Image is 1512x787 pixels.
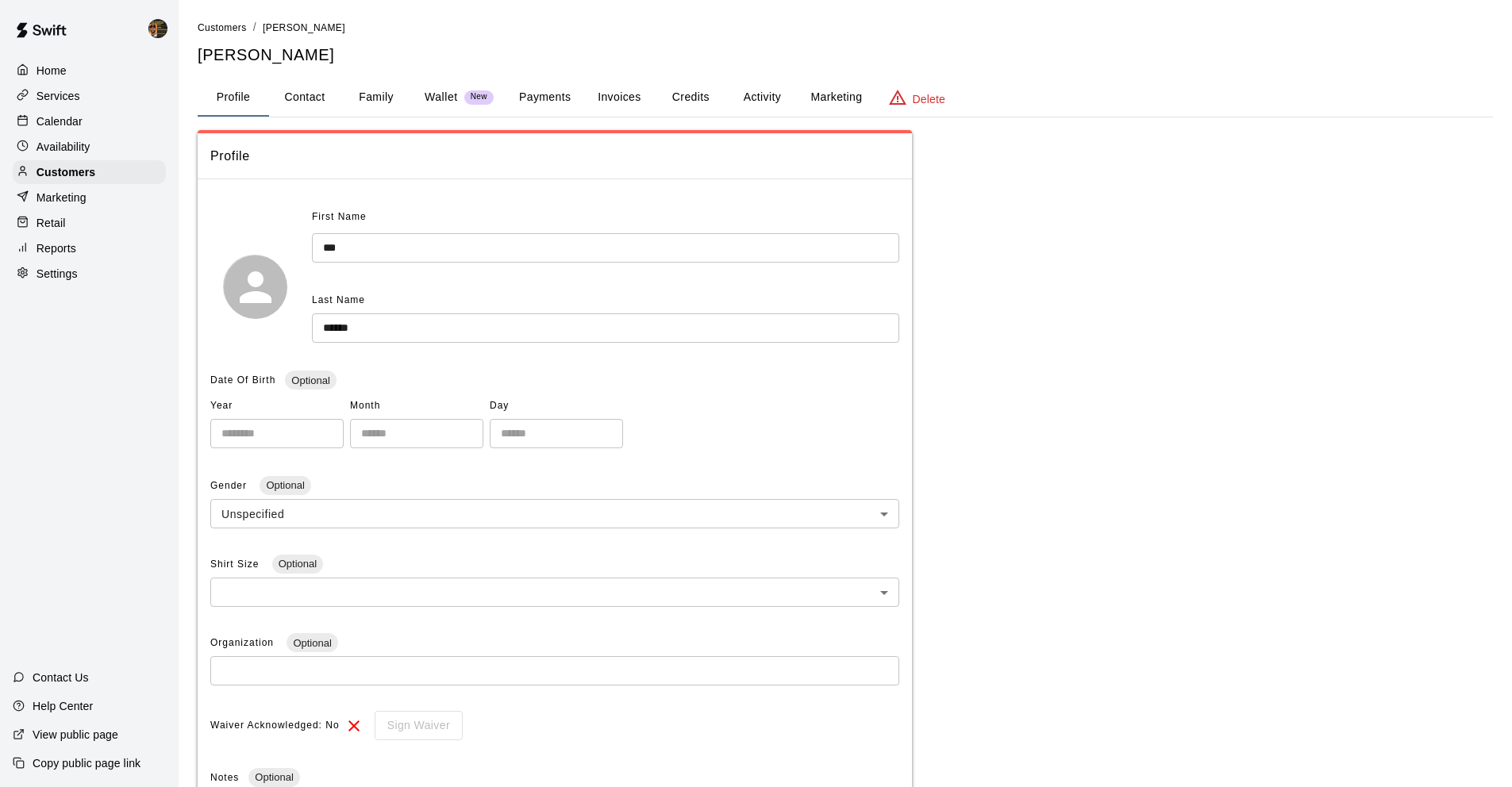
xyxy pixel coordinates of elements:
[210,713,340,739] span: Waiver Acknowledged: No
[198,79,1493,117] div: basic tabs example
[13,211,166,235] a: Retail
[210,480,250,491] span: Gender
[726,79,798,117] button: Activity
[583,79,655,117] button: Invoices
[269,79,340,117] button: Contact
[260,479,310,491] span: Optional
[210,499,899,528] div: Unspecified
[13,236,166,260] a: Reports
[37,164,95,180] p: Customers
[210,374,275,386] span: Date Of Birth
[13,59,166,83] a: Home
[210,393,344,419] span: Year
[312,205,367,230] span: First Name
[13,84,166,108] a: Services
[350,393,483,419] span: Month
[425,89,458,106] p: Wallet
[287,637,337,649] span: Optional
[37,88,80,104] p: Services
[285,374,336,386] span: Optional
[37,266,78,282] p: Settings
[248,771,299,783] span: Optional
[33,698,93,714] p: Help Center
[37,63,67,79] p: Home
[33,727,118,743] p: View public page
[13,262,166,286] a: Settings
[13,109,166,133] a: Calendar
[37,113,83,129] p: Calendar
[198,44,1493,66] h5: [PERSON_NAME]
[364,711,463,740] div: To sign waivers in admin, this feature must be enabled in general settings
[198,22,247,33] span: Customers
[210,637,277,648] span: Organization
[145,13,179,44] div: Francisco Gracesqui
[506,79,583,117] button: Payments
[272,558,323,570] span: Optional
[210,146,899,167] span: Profile
[312,294,365,305] span: Last Name
[253,19,256,36] li: /
[210,772,239,783] span: Notes
[340,79,412,117] button: Family
[464,92,494,102] span: New
[13,186,166,209] a: Marketing
[37,240,76,256] p: Reports
[913,91,945,107] p: Delete
[655,79,726,117] button: Credits
[198,79,269,117] button: Profile
[13,160,166,184] a: Customers
[37,215,66,231] p: Retail
[13,135,166,159] a: Availability
[37,190,87,205] p: Marketing
[490,393,623,419] span: Day
[210,559,263,570] span: Shirt Size
[198,19,1493,36] nav: breadcrumb
[37,139,90,155] p: Availability
[33,755,140,771] p: Copy public page link
[198,21,247,33] a: Customers
[33,670,89,685] p: Contact Us
[148,19,167,38] img: Francisco Gracesqui
[263,22,345,33] span: [PERSON_NAME]
[798,79,875,117] button: Marketing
